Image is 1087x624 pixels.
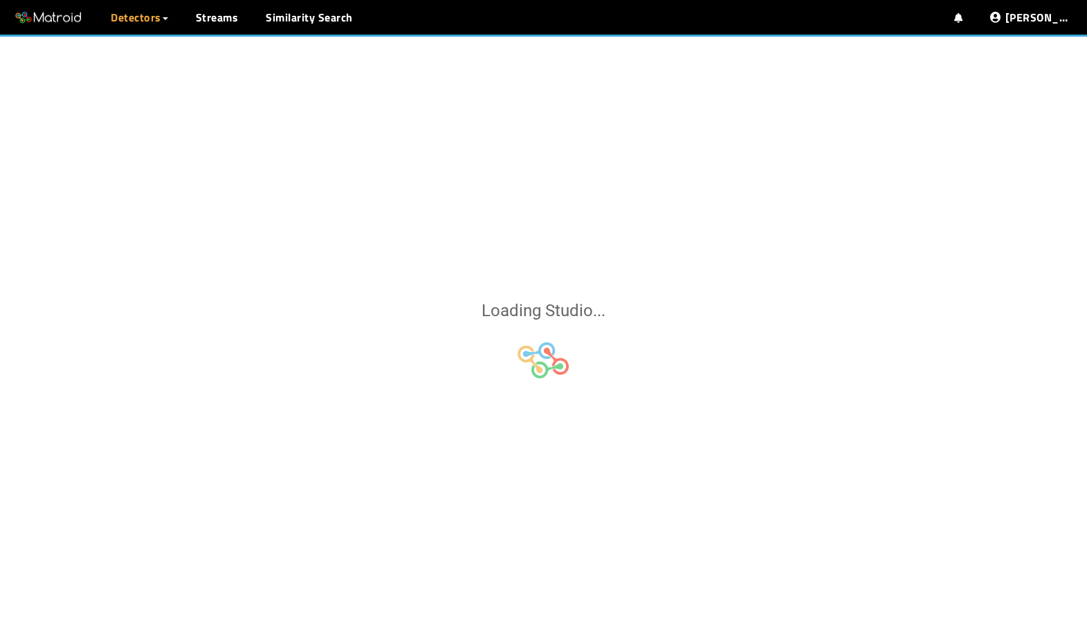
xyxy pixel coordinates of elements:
[111,9,161,26] span: Detectors
[266,9,353,26] a: Similarity Search
[482,298,605,324] div: Loading Studio...
[14,8,83,28] img: Matroid logo
[196,9,239,26] a: Streams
